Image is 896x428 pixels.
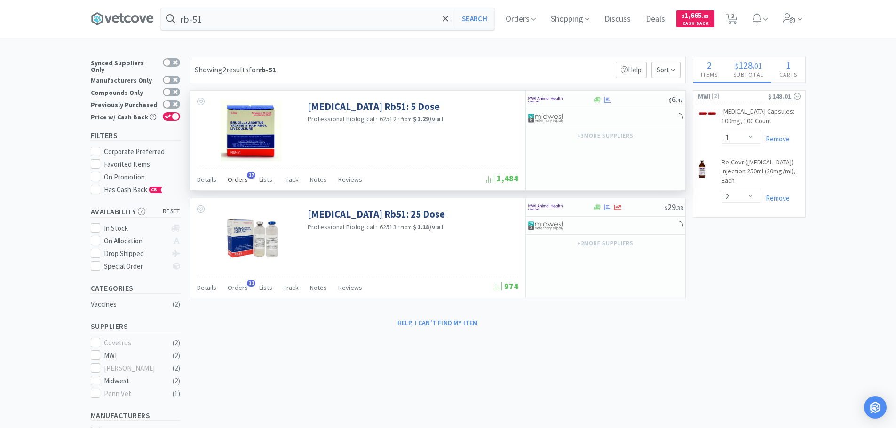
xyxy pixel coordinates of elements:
div: Penn Vet [104,388,162,399]
button: Help, I can't find my item [392,315,484,331]
button: Search [455,8,494,30]
span: 1 [786,59,791,71]
a: Remove [761,134,790,143]
div: $148.01 [768,91,800,101]
strong: rb-51 [259,65,276,74]
span: Reviews [338,283,362,292]
span: CB [150,187,159,193]
span: Track [284,175,299,184]
span: 62512 [380,115,396,123]
span: 11 [247,280,255,287]
img: d0f0b0915d474cde9bc3cb4db53910ca_319213.png [698,109,717,118]
strong: $1.18 / vial [413,223,443,231]
div: In Stock [104,223,167,234]
span: · [398,115,400,123]
span: 128 [738,59,753,71]
div: ( 2 ) [173,299,180,310]
span: $ [665,204,667,211]
img: 4dd14cff54a648ac9e977f0c5da9bc2e_5.png [528,218,563,233]
img: f6b2451649754179b5b4e0c70c3f7cb0_2.png [528,200,563,214]
div: Price w/ Cash Back [91,112,158,120]
span: $ [682,13,684,19]
div: Vaccines [91,299,167,310]
h5: Suppliers [91,321,180,332]
span: 974 [494,281,518,292]
span: Details [197,283,216,292]
div: Midwest [104,375,162,387]
h4: Carts [772,70,805,79]
div: ( 2 ) [173,363,180,374]
div: Previously Purchased [91,100,158,108]
h5: Availability [91,206,180,217]
strong: $1.29 / vial [413,115,443,123]
div: ( 2 ) [173,337,180,349]
img: 64acaa633843469eb0d8088185eb5dc7_73939.jpeg [221,208,282,269]
h5: Filters [91,130,180,141]
div: Synced Suppliers Only [91,58,158,73]
h5: Manufacturers [91,410,180,421]
div: Covetrus [104,337,162,349]
div: On Allocation [104,235,167,247]
div: Favorited Items [104,159,180,170]
div: Manufacturers Only [91,76,158,84]
p: Help [616,62,647,78]
span: Cash Back [682,21,709,27]
a: Professional Biological [308,223,375,231]
span: ( 2 ) [710,92,768,101]
a: [MEDICAL_DATA] Capsules: 100mg, 100 Count [722,107,801,129]
h4: Items [693,70,726,79]
span: Track [284,283,299,292]
img: 6448209aeb7b4c84b6a5c4656e8b1948_73933.png [221,100,282,161]
div: Special Order [104,261,167,272]
div: ( 1 ) [173,388,180,399]
button: +3more suppliers [572,129,638,142]
span: Details [197,175,216,184]
span: from [401,116,412,123]
a: $1,665.65Cash Back [676,6,714,31]
span: $ [735,61,738,70]
a: [MEDICAL_DATA] Rb51: 25 Dose [308,208,445,220]
h5: Categories [91,283,180,294]
span: · [376,223,378,231]
button: +2more suppliers [572,237,638,250]
a: Remove [761,194,790,202]
span: . 47 [676,97,683,104]
div: Open Intercom Messenger [864,396,887,419]
span: $ [669,97,672,104]
span: 1,484 [486,173,518,184]
img: 4dd14cff54a648ac9e977f0c5da9bc2e_5.png [528,111,563,125]
span: Sort [651,62,681,78]
h4: Subtotal [726,70,772,79]
span: . 65 [702,13,709,19]
a: 2 [722,16,741,24]
div: ( 2 ) [173,350,180,361]
a: Deals [642,15,669,23]
div: Corporate Preferred [104,146,180,157]
div: Drop Shipped [104,248,167,259]
span: Has Cash Back [104,185,163,194]
span: Reviews [338,175,362,184]
span: 17 [247,172,255,179]
span: reset [163,207,180,217]
div: Compounds Only [91,88,158,96]
div: [PERSON_NAME] [104,363,162,374]
span: 62513 [380,223,396,231]
a: Professional Biological [308,115,375,123]
span: from [401,224,412,231]
span: Orders [228,175,248,184]
div: On Promotion [104,171,180,183]
span: Notes [310,175,327,184]
span: for [249,65,276,74]
span: . 38 [676,204,683,211]
span: 6 [669,94,683,105]
div: . [726,61,772,70]
span: Notes [310,283,327,292]
a: [MEDICAL_DATA] Rb51: 5 Dose [308,100,440,113]
span: 2 [707,59,712,71]
span: · [398,223,400,231]
span: Lists [259,175,272,184]
a: Re-Covr ([MEDICAL_DATA]) Injection:250ml (20mg/ml), Each [722,158,801,189]
span: Orders [228,283,248,292]
a: Discuss [601,15,634,23]
div: MWI [104,350,162,361]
